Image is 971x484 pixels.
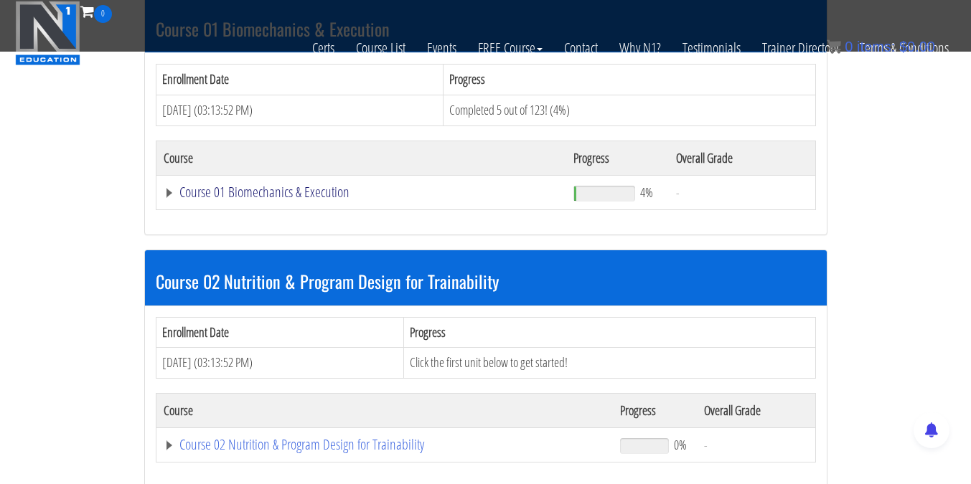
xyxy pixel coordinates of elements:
span: $ [899,39,907,54]
span: 0% [674,437,687,452]
a: Trainer Directory [751,23,849,73]
th: Progress [404,317,815,348]
img: n1-education [15,1,80,65]
bdi: 0.00 [899,39,935,54]
th: Progress [444,65,815,95]
a: Contact [553,23,609,73]
a: 0 [80,1,112,21]
a: FREE Course [467,23,553,73]
a: Course List [345,23,416,73]
a: Course 02 Nutrition & Program Design for Trainability [164,437,606,452]
th: Enrollment Date [156,65,444,95]
td: - [697,427,815,462]
th: Progress [613,393,696,427]
a: Course 01 Biomechanics & Execution [164,185,560,199]
th: Progress [566,141,669,175]
a: 0 items: $0.00 [827,39,935,54]
a: Testimonials [672,23,751,73]
td: [DATE] (03:13:52 PM) [156,348,404,379]
td: Click the first unit below to get started! [404,348,815,379]
a: Terms & Conditions [849,23,960,73]
a: Certs [301,23,345,73]
th: Enrollment Date [156,317,404,348]
th: Course [156,393,613,427]
a: Why N1? [609,23,672,73]
td: [DATE] (03:13:52 PM) [156,95,444,125]
a: Events [416,23,467,73]
td: - [669,175,815,209]
img: icon11.png [827,39,841,54]
span: 0 [845,39,853,54]
span: items: [857,39,895,54]
td: Completed 5 out of 123! (4%) [444,95,815,125]
th: Course [156,141,566,175]
h3: Course 02 Nutrition & Program Design for Trainability [156,272,816,290]
span: 0 [94,5,112,23]
th: Overall Grade [697,393,815,427]
th: Overall Grade [669,141,815,175]
span: 4% [640,184,653,200]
